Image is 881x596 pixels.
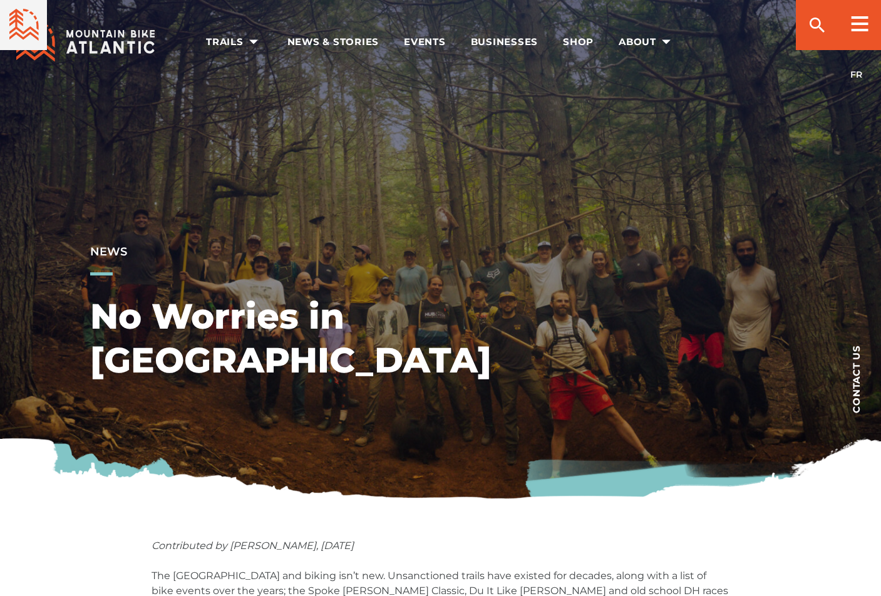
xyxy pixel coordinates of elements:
h1: No Worries in [GEOGRAPHIC_DATA] [90,294,554,382]
span: Businesses [471,36,538,48]
a: Contact us [831,326,881,432]
ion-icon: search [807,15,827,35]
span: About [619,36,675,48]
span: Trails [206,36,262,48]
ion-icon: arrow dropdown [657,33,675,51]
a: News [90,245,127,259]
ion-icon: arrow dropdown [245,33,262,51]
span: Contact us [852,345,861,413]
span: Shop [563,36,594,48]
a: FR [850,69,862,80]
span: Events [404,36,446,48]
span: News & Stories [287,36,379,48]
em: Contributed by [PERSON_NAME], [DATE] [152,540,354,552]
